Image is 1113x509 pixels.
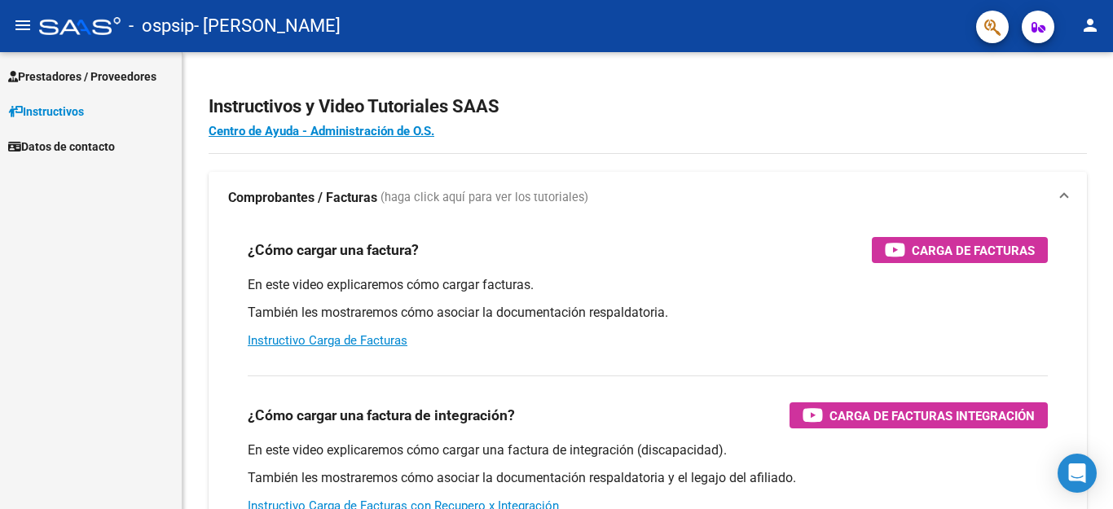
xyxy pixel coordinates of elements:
span: Carga de Facturas [912,240,1035,261]
mat-icon: menu [13,15,33,35]
p: En este video explicaremos cómo cargar una factura de integración (discapacidad). [248,441,1048,459]
span: Datos de contacto [8,138,115,156]
span: - [PERSON_NAME] [194,8,341,44]
span: Carga de Facturas Integración [829,406,1035,426]
strong: Comprobantes / Facturas [228,189,377,207]
div: Open Intercom Messenger [1058,454,1097,493]
span: Prestadores / Proveedores [8,68,156,86]
p: También les mostraremos cómo asociar la documentación respaldatoria y el legajo del afiliado. [248,469,1048,487]
button: Carga de Facturas [872,237,1048,263]
span: - ospsip [129,8,194,44]
mat-icon: person [1080,15,1100,35]
a: Instructivo Carga de Facturas [248,333,407,348]
button: Carga de Facturas Integración [790,402,1048,428]
p: En este video explicaremos cómo cargar facturas. [248,276,1048,294]
h3: ¿Cómo cargar una factura? [248,239,419,261]
p: También les mostraremos cómo asociar la documentación respaldatoria. [248,304,1048,322]
span: Instructivos [8,103,84,121]
span: (haga click aquí para ver los tutoriales) [381,189,588,207]
h3: ¿Cómo cargar una factura de integración? [248,404,515,427]
h2: Instructivos y Video Tutoriales SAAS [209,91,1087,122]
mat-expansion-panel-header: Comprobantes / Facturas (haga click aquí para ver los tutoriales) [209,172,1087,224]
a: Centro de Ayuda - Administración de O.S. [209,124,434,138]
